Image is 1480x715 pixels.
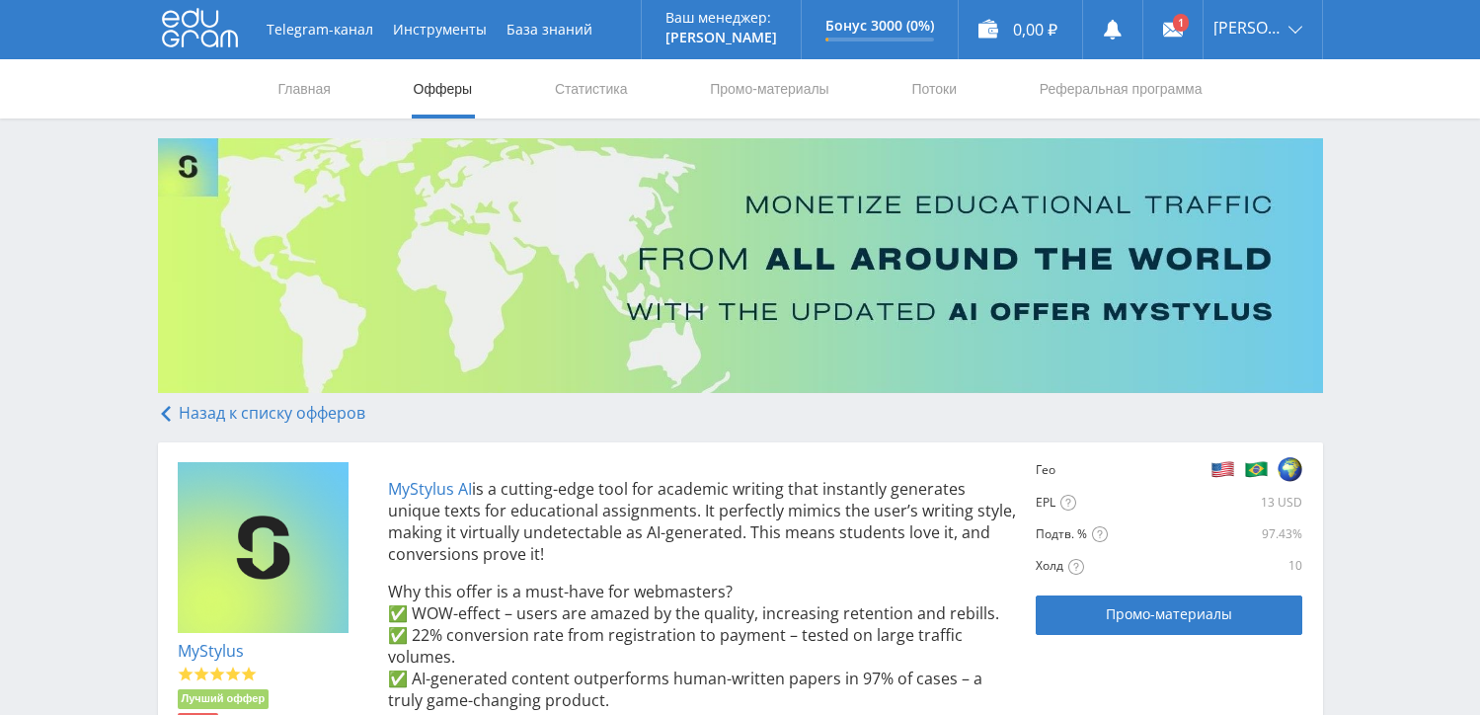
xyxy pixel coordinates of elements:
p: Why this offer is a must-have for webmasters? ✅ WOW-effect – users are amazed by the quality, inc... [388,581,1017,711]
li: Лучший оффер [178,689,270,709]
img: e836bfbd110e4da5150580c9a99ecb16.png [178,462,350,634]
a: Статистика [553,59,630,119]
div: Подтв. % [1036,526,1212,543]
a: Промо-материалы [1036,596,1302,635]
div: Гео [1036,462,1099,478]
a: MyStylus AI [388,478,472,500]
p: [PERSON_NAME] [665,30,777,45]
a: Потоки [909,59,959,119]
div: 13 USD [1103,495,1302,511]
span: [PERSON_NAME] [1213,20,1283,36]
a: Промо-материалы [708,59,830,119]
img: f6d4d8a03f8825964ffc357a2a065abb.png [1244,456,1269,482]
img: Banner [158,138,1323,393]
a: Офферы [412,59,475,119]
p: is a cutting-edge tool for academic writing that instantly generates unique texts for educational... [388,478,1017,565]
a: Главная [276,59,333,119]
div: 10 [1216,558,1302,574]
span: Промо-материалы [1106,606,1232,622]
img: 8ccb95d6cbc0ca5a259a7000f084d08e.png [1278,456,1302,482]
a: Реферальная программа [1038,59,1205,119]
a: MyStylus [178,640,244,662]
img: b2e5cb7c326a8f2fba0c03a72091f869.png [1210,456,1235,482]
div: EPL [1036,495,1099,512]
div: 97.43% [1216,526,1302,542]
p: Бонус 3000 (0%) [825,18,934,34]
div: Холд [1036,558,1212,575]
p: Ваш менеджер: [665,10,777,26]
a: Назад к списку офферов [158,402,365,424]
